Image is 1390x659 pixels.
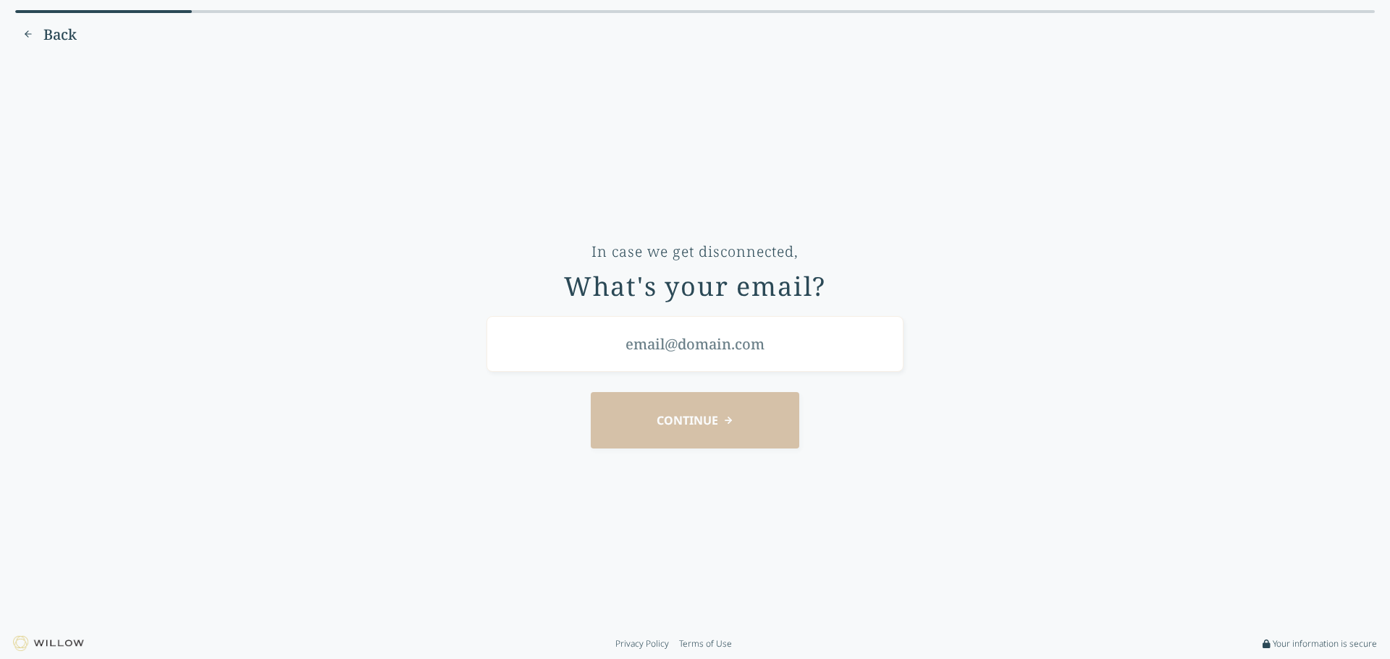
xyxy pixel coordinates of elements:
div: In case we get disconnected, [591,242,799,262]
div: What's your email? [564,272,826,301]
img: Willow logo [13,636,84,651]
div: 13% complete [15,10,192,13]
span: Back [43,25,77,45]
span: Your information is secure [1273,638,1377,650]
button: Previous question [15,23,84,46]
a: Privacy Policy [615,638,669,650]
a: Terms of Use [679,638,732,650]
input: email@domain.com [486,316,903,372]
